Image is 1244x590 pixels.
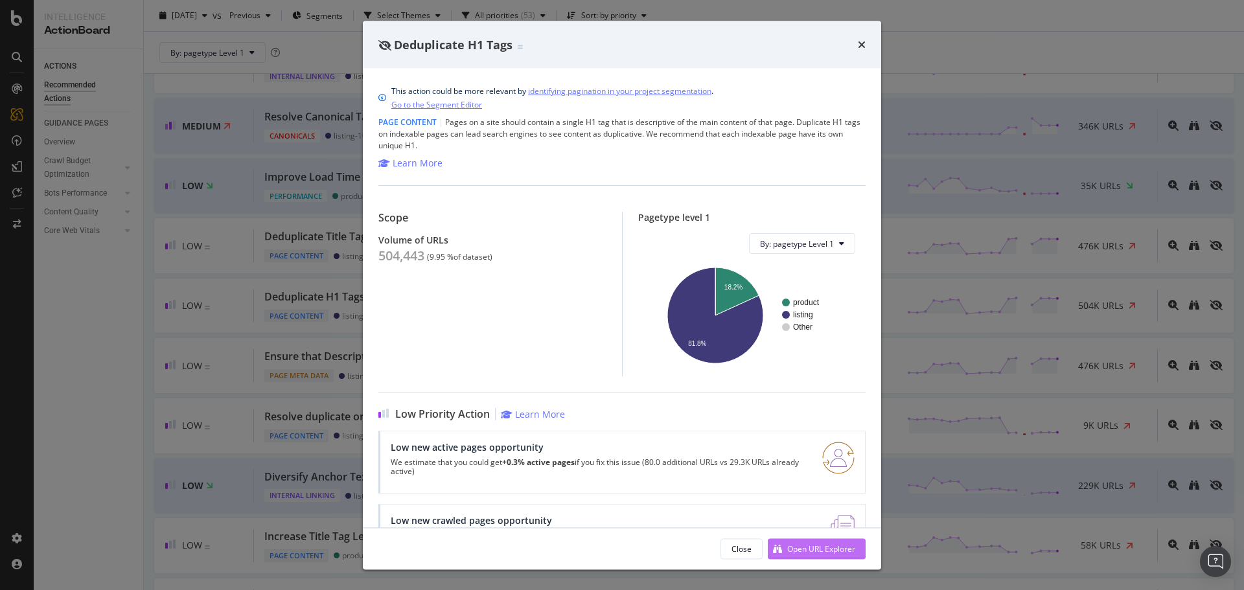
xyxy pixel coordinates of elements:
[787,543,855,554] div: Open URL Explorer
[688,340,706,347] text: 81.8%
[439,117,443,128] span: |
[378,40,391,50] div: eye-slash
[649,264,851,366] svg: A chart.
[793,323,812,332] text: Other
[391,84,713,111] div: This action could be more relevant by .
[502,457,575,468] strong: +0.3% active pages
[831,515,855,547] img: e5DMFwAAAABJRU5ErkJggg==
[378,117,437,128] span: Page Content
[427,253,492,262] div: ( 9.95 % of dataset )
[391,98,482,111] a: Go to the Segment Editor
[858,36,866,53] div: times
[501,408,565,420] a: Learn More
[749,233,855,254] button: By: pagetype Level 1
[515,408,565,420] div: Learn More
[378,117,866,152] div: Pages on a site should contain a single H1 tag that is descriptive of the main content of that pa...
[391,458,807,476] p: We estimate that you could get if you fix this issue (80.0 additional URLs vs 29.3K URLs already ...
[528,84,711,98] a: identifying pagination in your project segmentation
[720,538,763,559] button: Close
[724,284,742,291] text: 18.2%
[378,157,443,170] a: Learn More
[394,36,513,52] span: Deduplicate H1 Tags
[391,442,807,453] div: Low new active pages opportunity
[378,234,606,245] div: Volume of URLs
[518,45,523,49] img: Equal
[768,538,866,559] button: Open URL Explorer
[391,515,815,526] div: Low new crawled pages opportunity
[638,212,866,223] div: Pagetype level 1
[378,248,424,264] div: 504,443
[378,212,606,224] div: Scope
[793,310,813,319] text: listing
[822,442,855,474] img: RO06QsNG.png
[760,238,834,249] span: By: pagetype Level 1
[1200,546,1231,577] div: Open Intercom Messenger
[378,84,866,111] div: info banner
[395,408,490,420] span: Low Priority Action
[731,543,752,554] div: Close
[393,157,443,170] div: Learn More
[363,21,881,569] div: modal
[793,298,820,307] text: product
